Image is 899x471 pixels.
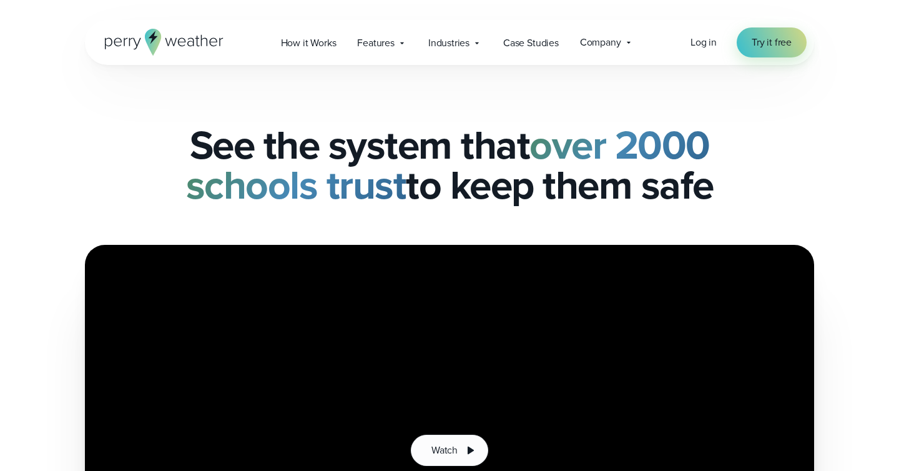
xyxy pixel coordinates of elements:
[737,27,807,57] a: Try it free
[411,435,488,466] button: Watch
[85,125,814,205] h1: See the system that to keep them safe
[357,36,395,51] span: Features
[281,36,337,51] span: How it Works
[503,36,559,51] span: Case Studies
[690,35,717,49] span: Log in
[186,116,710,214] strong: over 2000 schools trust
[493,30,569,56] a: Case Studies
[580,35,621,50] span: Company
[431,443,458,458] span: Watch
[270,30,347,56] a: How it Works
[752,35,792,50] span: Try it free
[690,35,717,50] a: Log in
[428,36,469,51] span: Industries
